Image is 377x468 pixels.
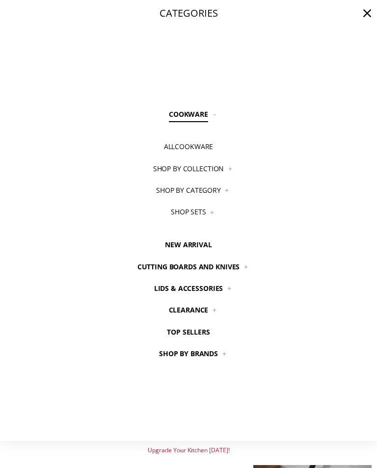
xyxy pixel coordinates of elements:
a: New arrival [154,234,223,256]
a: Cutting boards and knives [126,256,250,278]
span: Categories [160,5,218,21]
a: Lids & Accessories [143,278,234,299]
a: Top Sellers [156,321,221,343]
a: Shop By Collection [142,158,235,180]
a: AllCookware [153,136,224,157]
a: Shop By Category [145,180,232,201]
a: Shop Sets [160,201,217,223]
p: Upgrade Your Kitchen [DATE]! [5,446,372,454]
span: All [164,142,175,151]
h2: Featured Products [5,430,372,444]
a: Shop by Brands [148,343,229,364]
a: Clearance [158,299,219,321]
a: Cookware [158,104,219,125]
